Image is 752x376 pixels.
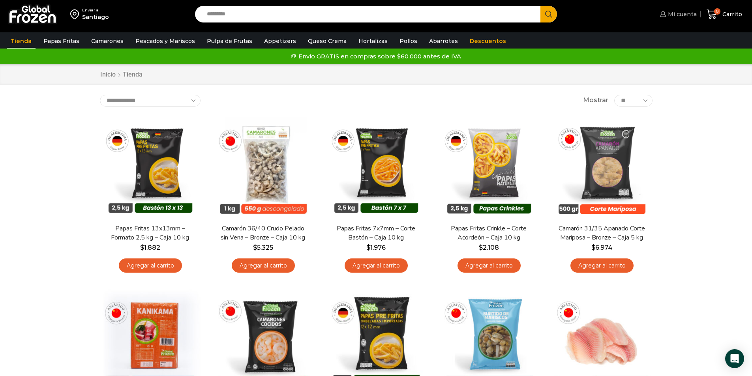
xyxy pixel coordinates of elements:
[100,70,143,79] nav: Breadcrumb
[100,95,201,107] select: Pedido de la tienda
[203,34,256,49] a: Pulpa de Frutas
[260,34,300,49] a: Appetizers
[70,7,82,21] img: address-field-icon.svg
[725,349,744,368] div: Open Intercom Messenger
[466,34,510,49] a: Descuentos
[87,34,128,49] a: Camarones
[425,34,462,49] a: Abarrotes
[458,258,521,273] a: Agregar al carrito: “Papas Fritas Crinkle - Corte Acordeón - Caja 10 kg”
[345,258,408,273] a: Agregar al carrito: “Papas Fritas 7x7mm - Corte Bastón - Caja 10 kg”
[591,244,613,251] bdi: 6.974
[658,6,697,22] a: Mi cuenta
[253,244,257,251] span: $
[232,258,295,273] a: Agregar al carrito: “Camarón 36/40 Crudo Pelado sin Vena - Bronze - Caja 10 kg”
[253,244,273,251] bdi: 5.325
[720,10,742,18] span: Carrito
[540,6,557,22] button: Search button
[583,96,608,105] span: Mostrar
[366,244,386,251] bdi: 1.976
[119,258,182,273] a: Agregar al carrito: “Papas Fritas 13x13mm - Formato 2,5 kg - Caja 10 kg”
[82,13,109,21] div: Santiago
[591,244,595,251] span: $
[39,34,83,49] a: Papas Fritas
[366,244,370,251] span: $
[100,70,116,79] a: Inicio
[304,34,351,49] a: Queso Crema
[82,7,109,13] div: Enviar a
[7,34,36,49] a: Tienda
[123,71,143,78] h1: Tienda
[131,34,199,49] a: Pescados y Mariscos
[396,34,421,49] a: Pollos
[140,244,160,251] bdi: 1.882
[218,224,308,242] a: Camarón 36/40 Crudo Pelado sin Vena – Bronze – Caja 10 kg
[105,224,195,242] a: Papas Fritas 13x13mm – Formato 2,5 kg – Caja 10 kg
[705,5,744,24] a: 0 Carrito
[714,8,720,15] span: 0
[570,258,634,273] a: Agregar al carrito: “Camarón 31/35 Apanado Corte Mariposa - Bronze - Caja 5 kg”
[140,244,144,251] span: $
[443,224,534,242] a: Papas Fritas Crinkle – Corte Acordeón – Caja 10 kg
[354,34,392,49] a: Hortalizas
[479,244,499,251] bdi: 2.108
[330,224,421,242] a: Papas Fritas 7x7mm – Corte Bastón – Caja 10 kg
[479,244,483,251] span: $
[556,224,647,242] a: Camarón 31/35 Apanado Corte Mariposa – Bronze – Caja 5 kg
[666,10,697,18] span: Mi cuenta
